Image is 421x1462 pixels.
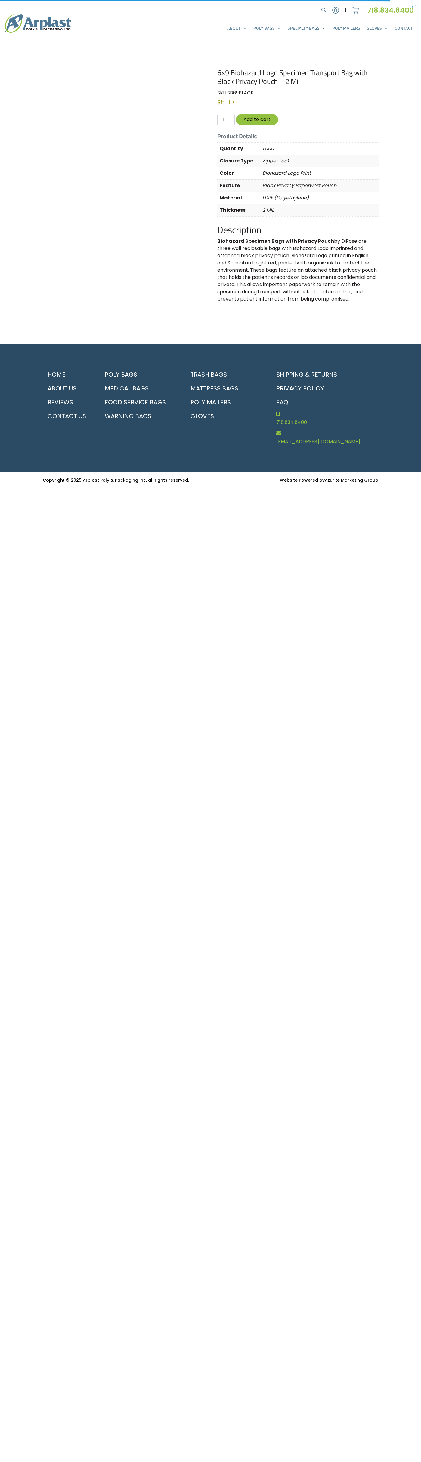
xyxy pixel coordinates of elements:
span: SB69BLACK [227,89,254,96]
th: Feature [217,179,262,192]
th: Closure Type [217,155,262,167]
span: | [345,7,346,14]
p: Zipper Lock [262,155,379,167]
a: Warning Bags [100,409,178,423]
a: 718.834.8400 [271,409,379,428]
small: Website Powered by [280,477,378,483]
p: 2 MIL [262,204,379,216]
a: Poly Mailers [186,395,264,409]
bdi: 51.10 [217,98,234,106]
a: Poly Bags [100,368,178,381]
a: Gloves [364,22,391,34]
a: Shipping & Returns [271,368,379,381]
a: Mattress Bags [186,381,264,395]
img: logo [5,14,71,33]
small: Copyright © 2025 Arplast Poly & Packaging Inc, all rights reserved. [43,477,189,483]
table: Product Details [217,142,379,217]
a: Privacy Policy [271,381,379,395]
a: Poly Bags [250,22,284,34]
a: About Us [43,381,93,395]
p: Black Privacy Paperwork Pouch [262,180,379,192]
a: Contact [392,22,416,34]
strong: Biohazard Specimen Bags with Privacy Pouch [217,238,334,245]
th: Material [217,192,262,204]
a: Food Service Bags [100,395,178,409]
a: Contact Us [43,409,93,423]
a: Gloves [186,409,264,423]
p: Biohazard Logo Print [262,167,379,179]
th: Color [217,167,262,179]
th: Thickness [217,204,262,216]
p: by DiRose are three wall reclosable bags with Biohazard Logo imprinted and attached black privacy... [217,238,379,303]
p: 1,000 [262,143,379,155]
span: SKU: [217,89,254,96]
button: Add to cart [236,114,278,125]
h1: 6×9 Biohazard Logo Specimen Transport Bag with Black Privacy Pouch – 2 Mil [217,68,379,86]
a: Azurite Marketing Group [325,477,378,483]
th: Quantity [217,142,262,155]
a: Reviews [43,395,93,409]
a: Specialty Bags [284,22,329,34]
h2: Description [217,224,379,236]
p: LDPE (Polyethylene) [262,192,379,204]
span: $ [217,98,221,106]
a: [EMAIL_ADDRESS][DOMAIN_NAME] [271,428,379,448]
input: Qty [217,114,235,125]
a: About [224,22,250,34]
h5: Product Details [217,133,379,140]
a: Medical Bags [100,381,178,395]
a: Home [43,368,93,381]
a: Poly Mailers [329,22,364,34]
a: 718.834.8400 [367,5,416,15]
a: FAQ [271,395,379,409]
a: Trash Bags [186,368,264,381]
